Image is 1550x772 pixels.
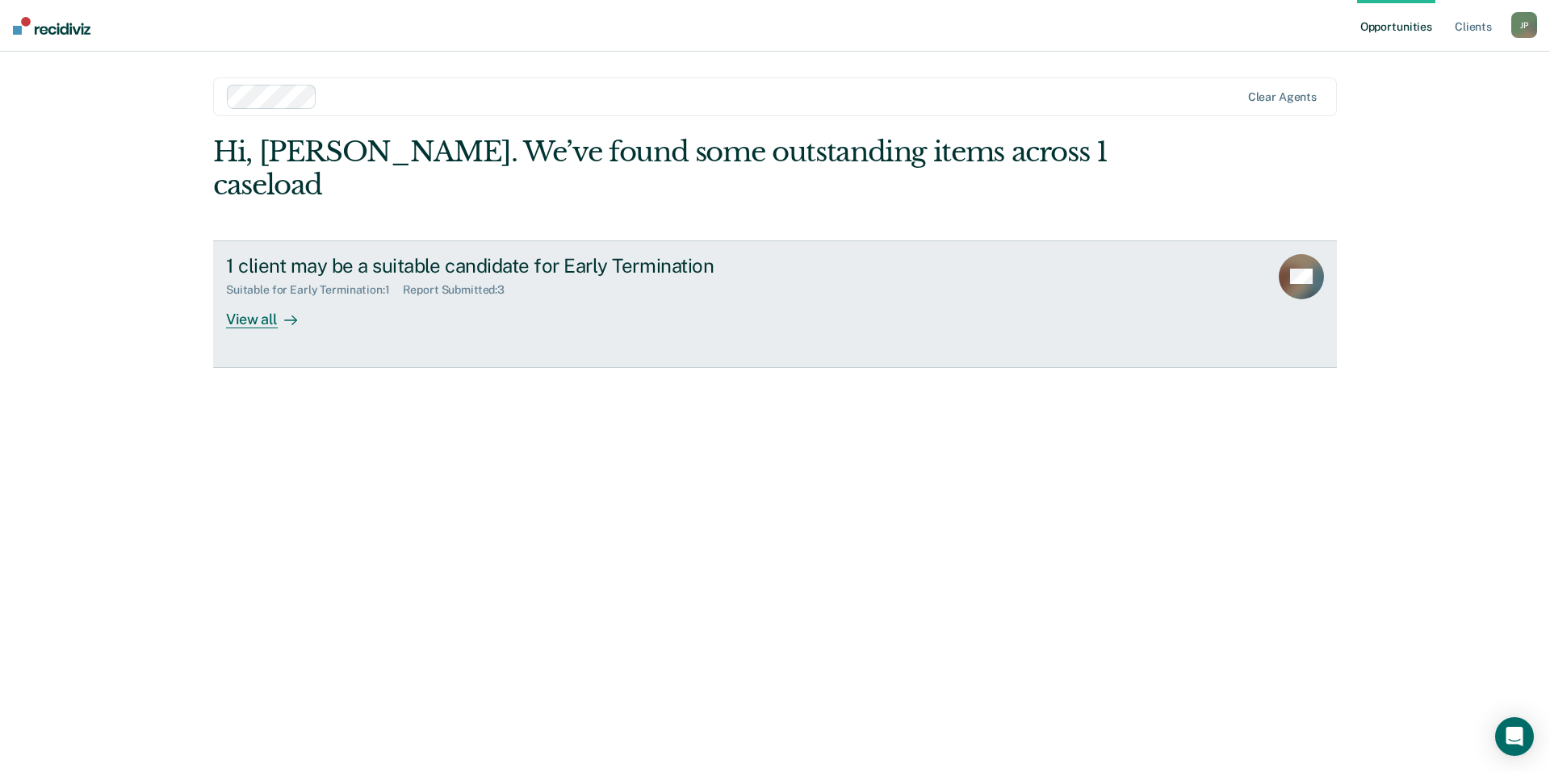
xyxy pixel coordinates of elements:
button: JP [1511,12,1537,38]
div: Hi, [PERSON_NAME]. We’ve found some outstanding items across 1 caseload [213,136,1112,202]
div: Report Submitted : 3 [403,283,518,297]
a: 1 client may be a suitable candidate for Early TerminationSuitable for Early Termination:1Report ... [213,240,1337,368]
div: Suitable for Early Termination : 1 [226,283,403,297]
div: J P [1511,12,1537,38]
div: Clear agents [1248,90,1317,104]
div: View all [226,297,316,328]
img: Recidiviz [13,17,90,35]
div: 1 client may be a suitable candidate for Early Termination [226,254,793,278]
div: Open Intercom Messenger [1495,717,1534,756]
